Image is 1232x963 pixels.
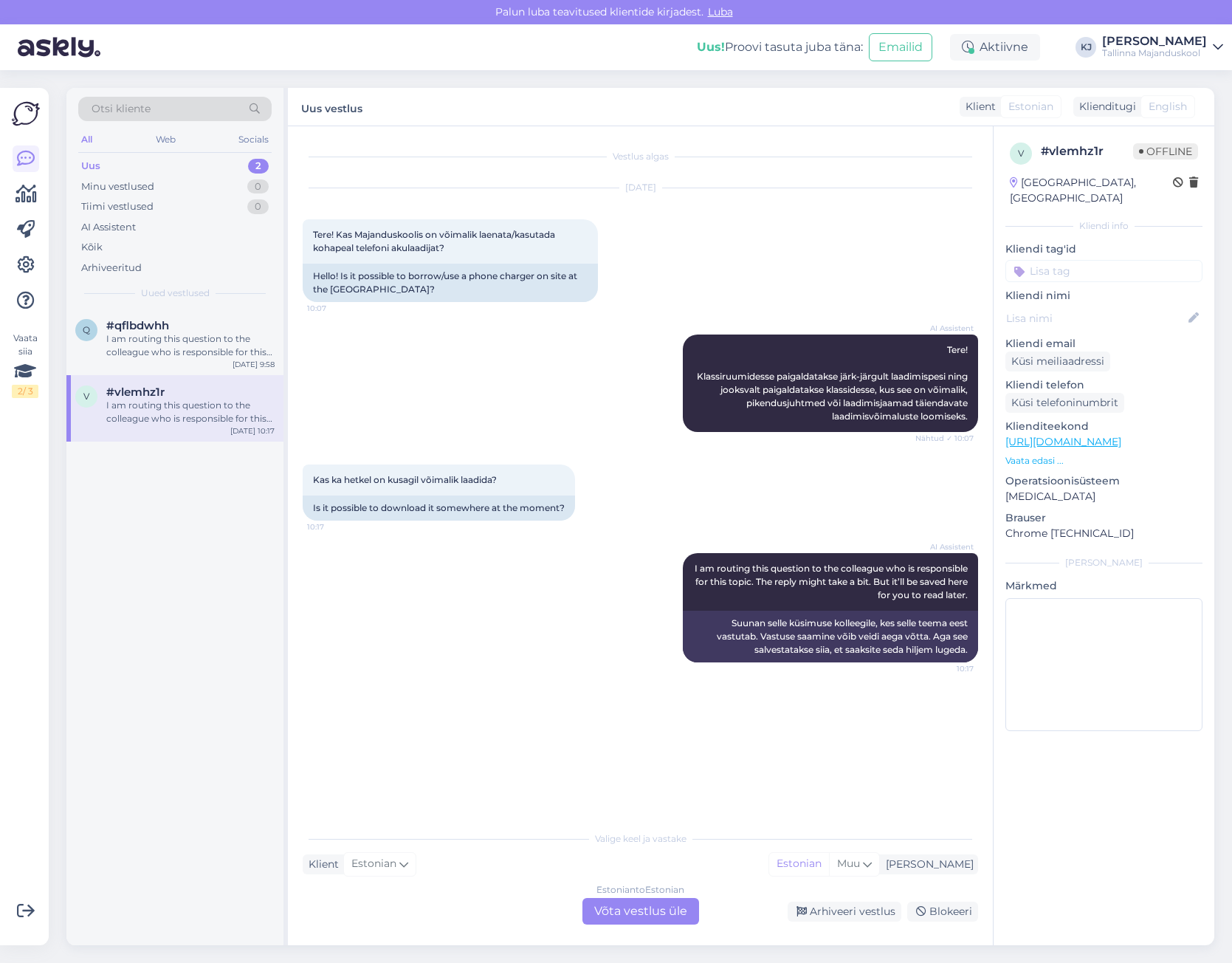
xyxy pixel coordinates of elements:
[582,898,699,925] div: Võta vestlus üle
[247,199,269,214] div: 0
[1005,435,1121,448] a: [URL][DOMAIN_NAME]
[1102,35,1207,47] div: [PERSON_NAME]
[307,521,362,532] span: 10:17
[918,323,974,334] span: AI Assistent
[81,240,103,255] div: Kõik
[1005,260,1202,282] input: Lisa tag
[1005,241,1202,257] p: Kliendi tag'id
[106,319,169,332] span: #qflbdwhh
[1005,336,1202,352] p: Kliendi email
[83,324,90,335] span: q
[1133,143,1198,160] span: Offline
[907,902,978,922] div: Blokeeri
[106,385,165,399] span: #vlemhz1r
[303,181,978,194] div: [DATE]
[1006,310,1185,326] input: Lisa nimi
[950,34,1040,61] div: Aktiivne
[81,220,136,235] div: AI Assistent
[12,332,38,398] div: Vaata siia
[1102,35,1223,59] a: [PERSON_NAME]Tallinna Majanduskool
[1041,143,1133,160] div: # vlemhz1r
[247,179,269,194] div: 0
[1005,526,1202,541] p: Chrome [TECHNICAL_ID]
[248,159,269,174] div: 2
[1102,47,1207,59] div: Tallinna Majanduskool
[1005,510,1202,526] p: Brauser
[81,179,154,194] div: Minu vestlused
[1005,288,1202,304] p: Kliendi nimi
[869,33,932,61] button: Emailid
[81,199,154,214] div: Tiimi vestlused
[1005,556,1202,569] div: [PERSON_NAME]
[12,100,40,128] img: Askly Logo
[12,385,38,398] div: 2 / 3
[303,832,978,846] div: Valige keel ja vastake
[1005,578,1202,594] p: Märkmed
[703,5,737,18] span: Luba
[1005,419,1202,434] p: Klienditeekond
[1005,489,1202,504] p: [MEDICAL_DATA]
[303,264,598,302] div: Hello! Is it possible to borrow/use a phone charger on site at the [GEOGRAPHIC_DATA]?
[301,97,362,117] label: Uus vestlus
[1005,219,1202,233] div: Kliendi info
[233,359,275,370] div: [DATE] 9:58
[1005,377,1202,393] p: Kliendi telefon
[307,303,362,314] span: 10:07
[695,563,970,600] span: I am routing this question to the colleague who is responsible for this topic. The reply might ta...
[769,853,829,875] div: Estonian
[81,261,142,275] div: Arhiveeritud
[880,857,974,872] div: [PERSON_NAME]
[788,902,901,922] div: Arhiveeri vestlus
[915,433,974,444] span: Nähtud ✓ 10:07
[351,856,396,872] span: Estonian
[303,150,978,163] div: Vestlus algas
[1005,454,1202,467] p: Vaata edasi ...
[153,130,179,149] div: Web
[78,130,95,149] div: All
[1008,99,1053,114] span: Estonian
[230,425,275,436] div: [DATE] 10:17
[83,391,89,402] span: v
[697,40,725,54] b: Uus!
[1076,37,1096,58] div: KJ
[303,857,339,872] div: Klient
[596,883,684,897] div: Estonian to Estonian
[1005,473,1202,489] p: Operatsioonisüsteem
[106,332,275,359] div: I am routing this question to the colleague who is responsible for this topic. The reply might ta...
[837,857,860,870] span: Muu
[106,399,275,425] div: I am routing this question to the colleague who is responsible for this topic. The reply might ta...
[303,496,575,521] div: Is it possible to download it somewhere at the moment?
[92,101,151,117] span: Otsi kliente
[1073,99,1136,114] div: Klienditugi
[960,99,996,114] div: Klient
[1018,148,1024,159] span: v
[235,130,272,149] div: Socials
[313,229,557,253] span: Tere! Kas Majanduskoolis on võimalik laenata/kasutada kohapeal telefoni akulaadijat?
[697,38,863,56] div: Proovi tasuta juba täna:
[141,287,210,300] span: Uued vestlused
[918,663,974,674] span: 10:17
[1005,393,1124,413] div: Küsi telefoninumbrit
[1005,352,1110,371] div: Küsi meiliaadressi
[81,159,100,174] div: Uus
[313,474,497,485] span: Kas ka hetkel on kusagil võimalik laadida?
[918,541,974,552] span: AI Assistent
[683,611,978,662] div: Suunan selle küsimuse kolleegile, kes selle teema eest vastutab. Vastuse saamine võib veidi aega ...
[1149,99,1187,114] span: English
[1010,175,1173,206] div: [GEOGRAPHIC_DATA], [GEOGRAPHIC_DATA]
